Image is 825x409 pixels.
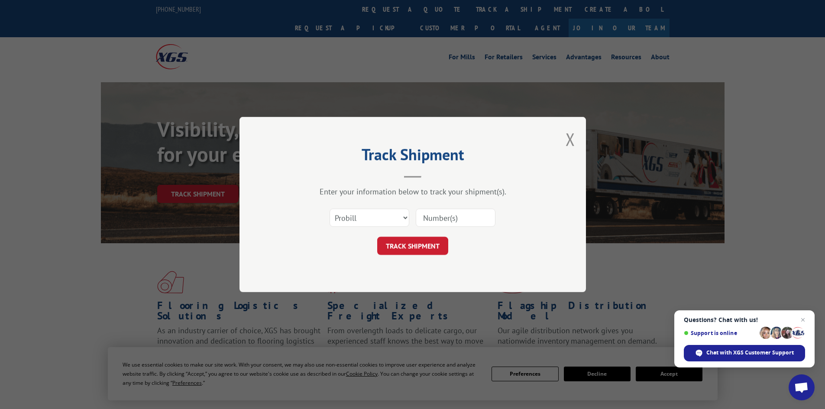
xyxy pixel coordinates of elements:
[789,374,815,400] div: Open chat
[684,316,805,323] span: Questions? Chat with us!
[684,345,805,361] div: Chat with XGS Customer Support
[416,209,495,227] input: Number(s)
[566,128,575,151] button: Close modal
[283,148,543,165] h2: Track Shipment
[283,187,543,196] div: Enter your information below to track your shipment(s).
[798,315,808,325] span: Close chat
[706,349,794,357] span: Chat with XGS Customer Support
[684,330,757,336] span: Support is online
[377,237,448,255] button: TRACK SHIPMENT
